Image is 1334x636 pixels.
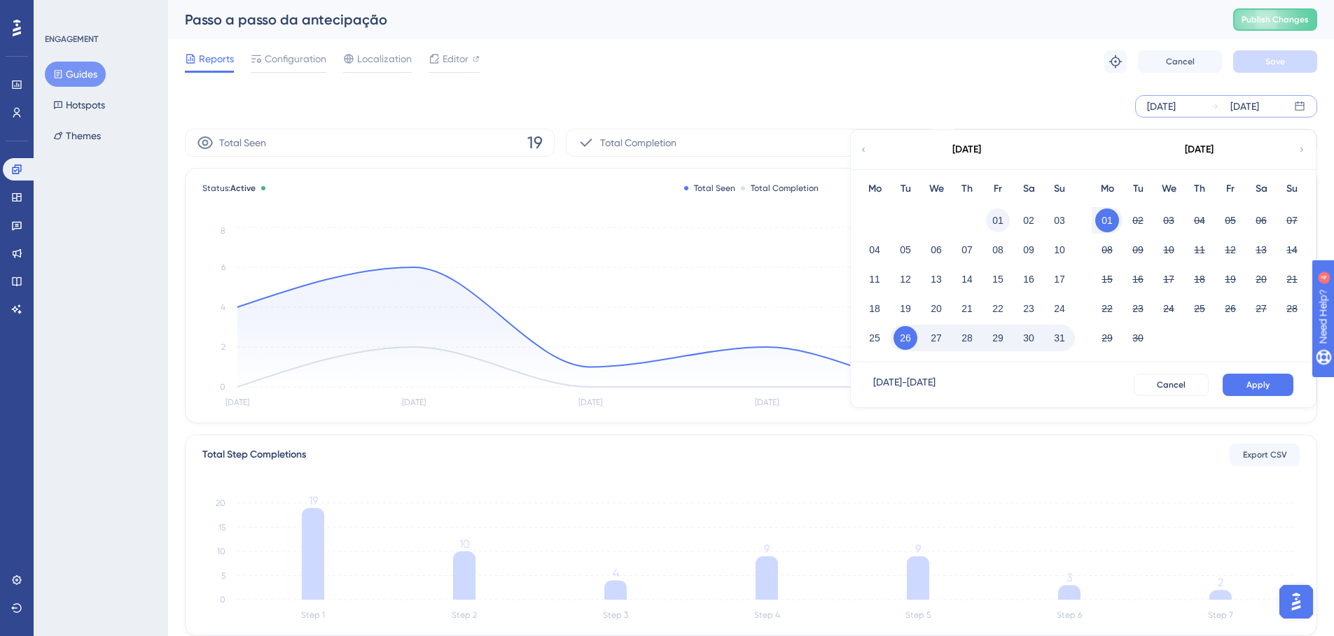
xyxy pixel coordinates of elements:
button: 20 [924,297,948,320]
span: Cancel [1157,379,1186,390]
button: 02 [1017,209,1041,232]
tspan: 10 [217,546,225,556]
button: Export CSV [1230,444,1300,466]
button: 27 [1249,297,1273,320]
button: 23 [1017,297,1041,320]
tspan: Step 6 [1057,610,1082,620]
span: Reports [199,50,234,67]
button: 15 [986,267,1010,291]
button: Cancel [1138,50,1222,73]
tspan: 8 [221,226,225,236]
tspan: 6 [221,262,225,272]
div: Th [952,181,982,197]
tspan: 9 [915,542,921,556]
tspan: Step 3 [603,610,628,620]
div: Fr [982,181,1013,197]
tspan: 9 [764,542,770,556]
button: 12 [1218,238,1242,262]
div: [DATE] [952,141,981,158]
button: 25 [1188,297,1211,320]
div: Total Step Completions [202,446,306,463]
button: 24 [1048,297,1071,320]
button: Guides [45,62,106,87]
tspan: [DATE] [755,397,779,407]
button: 19 [894,297,917,320]
tspan: 4 [613,566,619,579]
tspan: 0 [220,595,225,605]
div: Tu [1123,181,1153,197]
button: 22 [1095,297,1119,320]
button: 09 [1126,238,1150,262]
button: 12 [894,267,917,291]
div: Sa [1013,181,1044,197]
span: Export CSV [1243,449,1287,460]
tspan: Step 2 [452,610,477,620]
div: Mo [1092,181,1123,197]
tspan: Step 4 [754,610,780,620]
button: 04 [863,238,887,262]
div: [DATE] [1230,98,1259,115]
button: 11 [1188,238,1211,262]
div: [DATE] [1185,141,1214,158]
button: 19 [1218,267,1242,291]
tspan: [DATE] [225,397,249,407]
div: Total Seen [684,183,735,194]
div: We [921,181,952,197]
button: 27 [924,326,948,350]
button: 08 [986,238,1010,262]
tspan: 2 [221,342,225,352]
tspan: Step 5 [905,610,931,620]
button: Apply [1223,374,1293,396]
tspan: 5 [221,571,225,581]
button: 11 [863,267,887,291]
button: 10 [1048,238,1071,262]
button: 03 [1048,209,1071,232]
span: Publish Changes [1242,14,1309,25]
button: 15 [1095,267,1119,291]
div: Total Completion [741,183,819,194]
span: Configuration [265,50,326,67]
button: 21 [955,297,979,320]
button: Hotspots [45,92,113,118]
button: 07 [1280,209,1304,232]
button: 08 [1095,238,1119,262]
button: 10 [1157,238,1181,262]
tspan: 15 [218,523,225,532]
tspan: 0 [220,382,225,392]
button: 18 [863,297,887,320]
button: 22 [986,297,1010,320]
tspan: 20 [216,498,225,508]
button: 02 [1126,209,1150,232]
tspan: 4 [221,302,225,312]
button: 06 [1249,209,1273,232]
div: Fr [1215,181,1246,197]
tspan: [DATE] [402,397,426,407]
span: Total Completion [600,134,676,151]
div: [DATE] - [DATE] [873,374,936,396]
button: Save [1233,50,1317,73]
button: Themes [45,123,109,148]
span: Total Seen [219,134,266,151]
div: We [1153,181,1184,197]
tspan: Step 7 [1208,610,1233,620]
div: Su [1044,181,1075,197]
span: Apply [1246,379,1270,390]
button: 01 [986,209,1010,232]
button: 03 [1157,209,1181,232]
button: 31 [1048,326,1071,350]
button: 05 [894,238,917,262]
span: Cancel [1166,56,1195,67]
button: 23 [1126,297,1150,320]
button: 26 [894,326,917,350]
div: Passo a passo da antecipação [185,10,1198,29]
button: Publish Changes [1233,8,1317,31]
button: 01 [1095,209,1119,232]
button: 30 [1126,326,1150,350]
span: Status: [202,183,256,194]
div: Th [1184,181,1215,197]
iframe: UserGuiding AI Assistant Launcher [1275,581,1317,623]
button: 05 [1218,209,1242,232]
button: 16 [1017,267,1041,291]
tspan: Step 1 [301,610,325,620]
button: 26 [1218,297,1242,320]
